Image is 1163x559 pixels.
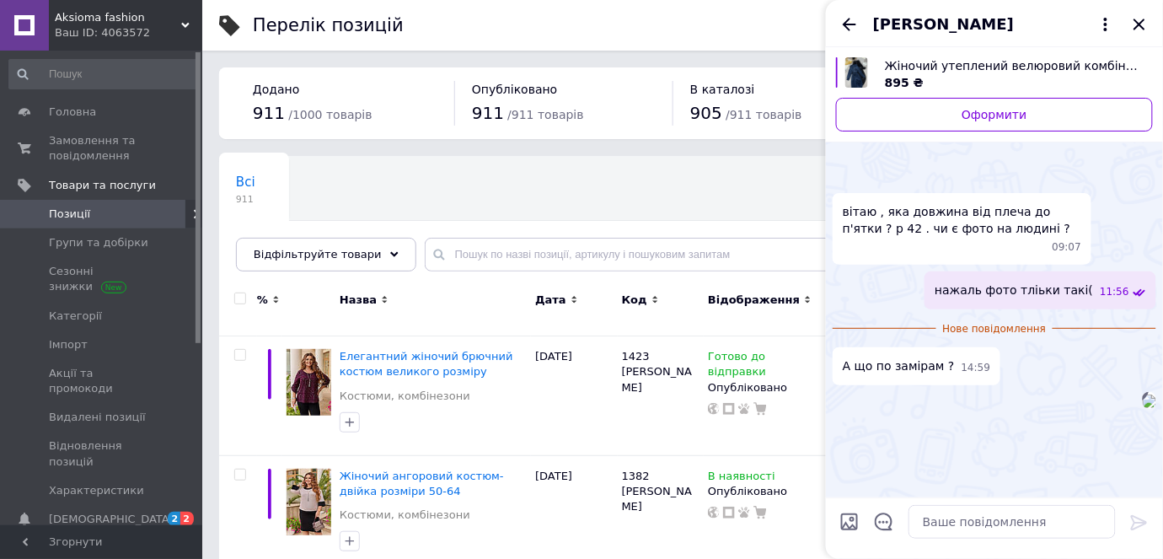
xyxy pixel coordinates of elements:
[288,108,372,121] span: / 1000 товарів
[8,59,198,89] input: Пошук
[873,511,895,533] button: Відкрити шаблони відповідей
[839,14,860,35] button: Назад
[708,350,766,383] span: Готово до відправки
[622,293,647,308] span: Код
[49,235,148,250] span: Групи та добірки
[690,83,755,96] span: В каталозі
[236,193,255,206] span: 911
[55,25,202,40] div: Ваш ID: 4063572
[49,366,156,396] span: Акції та промокоди
[843,203,1081,237] span: вітаю , яка довжина від плеча до п'ятки ? р 42 . чи є фото на людині ?
[340,470,504,497] a: Жіночий ангоровий костюм-двійка розміри 50-64
[49,105,96,120] span: Головна
[531,336,617,456] div: [DATE]
[340,508,470,523] a: Костюми, комбінезони
[873,13,1014,35] span: [PERSON_NAME]
[340,350,513,378] a: Елегантний жіночий брючний костюм великого розміру
[622,350,692,393] span: 1423 [PERSON_NAME]
[49,483,144,498] span: Характеристики
[257,293,268,308] span: %
[535,293,566,308] span: Дата
[340,389,470,404] a: Костюми, комбінезони
[253,17,404,35] div: Перелік позицій
[507,108,583,121] span: / 911 товарів
[253,83,299,96] span: Додано
[236,175,255,190] span: Всі
[49,512,174,527] span: [DEMOGRAPHIC_DATA]
[472,103,504,123] span: 911
[935,282,1093,299] span: нажаль фото тліьки такі(
[726,108,801,121] span: / 911 товарів
[49,438,156,469] span: Відновлення позицій
[340,293,377,308] span: Назва
[873,13,1116,35] button: [PERSON_NAME]
[708,484,824,499] div: Опубліковано
[622,470,692,513] span: 1382 [PERSON_NAME]
[55,10,181,25] span: Aksioma fashion
[690,103,722,123] span: 905
[708,380,824,395] div: Опубліковано
[287,349,331,416] img: Нарядный женский брючный костюм большого размера
[472,83,558,96] span: Опубліковано
[1143,395,1156,408] img: a2969256-afd6-4249-ae1f-5197d56229d1
[885,76,924,89] span: 895 ₴
[180,512,194,526] span: 2
[49,410,146,425] span: Видалені позиції
[253,103,285,123] span: 911
[885,57,1139,74] span: Жіночий утеплений велюровий комбінезон на хутрі
[936,322,1053,336] span: Нове повідомлення
[836,98,1153,132] a: Оформити
[845,57,868,88] img: 6874901173_w640_h640_zhenskij-uteplyonnyj-velyurovyj.jpg
[254,248,382,261] span: Відфільтруйте товари
[49,337,88,352] span: Імпорт
[49,309,102,324] span: Категорії
[962,361,991,375] span: 14:59 12.10.2025
[49,207,90,222] span: Позиції
[836,57,1153,91] a: Переглянути товар
[1100,285,1129,299] span: 11:56 12.10.2025
[287,469,331,535] img: Женский ангоровый костюм двойка 50-64 размер
[1053,240,1082,255] span: 09:07 12.10.2025
[843,357,955,375] span: А що по замірам ?
[425,238,1129,271] input: Пошук по назві позиції, артикулу і пошуковим запитам
[49,264,156,294] span: Сезонні знижки
[49,133,156,164] span: Замовлення та повідомлення
[49,178,156,193] span: Товари та послуги
[1129,14,1150,35] button: Закрити
[708,470,775,487] span: В наявності
[708,293,800,308] span: Відображення
[168,512,181,526] span: 2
